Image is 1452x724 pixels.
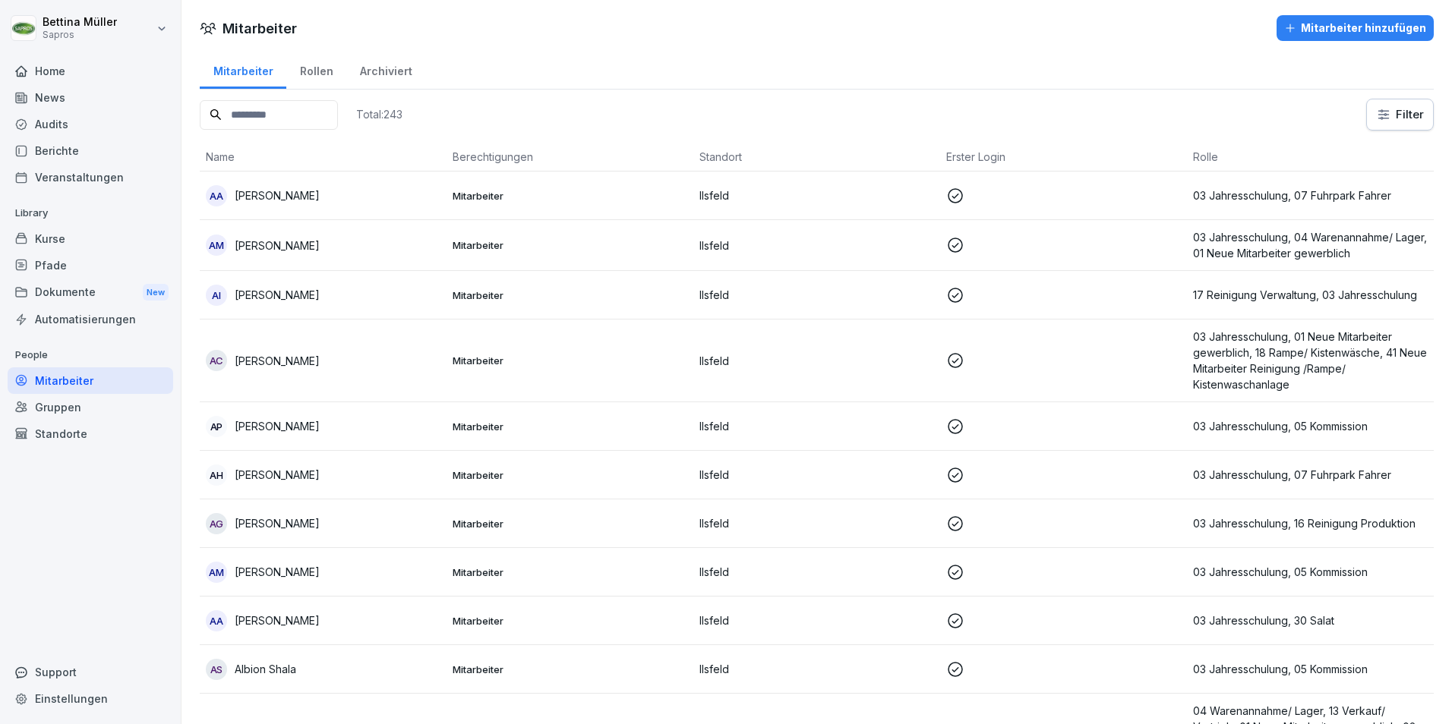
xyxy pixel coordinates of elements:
[1193,564,1428,580] p: 03 Jahresschulung, 05 Kommission
[8,58,173,84] a: Home
[8,201,173,225] p: Library
[223,18,297,39] h1: Mitarbeiter
[206,416,227,437] div: AP
[200,50,286,89] a: Mitarbeiter
[206,659,227,680] div: AS
[235,467,320,483] p: [PERSON_NAME]
[43,30,117,40] p: Sapros
[235,515,320,531] p: [PERSON_NAME]
[699,238,934,253] p: Ilsfeld
[8,252,173,279] a: Pfade
[699,515,934,531] p: Ilsfeld
[346,50,425,89] a: Archiviert
[699,661,934,677] p: Ilsfeld
[235,287,320,303] p: [PERSON_NAME]
[235,238,320,253] p: [PERSON_NAME]
[8,306,173,332] a: Automatisierungen
[206,285,227,306] div: AI
[699,287,934,303] p: Ilsfeld
[143,284,169,301] div: New
[8,279,173,307] div: Dokumente
[43,16,117,29] p: Bettina Müller
[693,143,940,172] th: Standort
[8,84,173,111] a: News
[206,513,227,534] div: AG
[453,663,687,676] p: Mitarbeiter
[235,661,296,677] p: Albion Shala
[286,50,346,89] a: Rollen
[453,517,687,530] p: Mitarbeiter
[1193,187,1428,203] p: 03 Jahresschulung, 07 Fuhrpark Fahrer
[1193,612,1428,628] p: 03 Jahresschulung, 30 Salat
[206,350,227,371] div: AC
[1193,329,1428,392] p: 03 Jahresschulung, 01 Neue Mitarbeiter gewerblich, 18 Rampe/ Kistenwäsche, 41 Neue Mitarbeiter Re...
[8,420,173,447] a: Standorte
[356,107,402,121] p: Total: 243
[1193,515,1428,531] p: 03 Jahresschulung, 16 Reinigung Produktion
[699,187,934,203] p: Ilsfeld
[699,612,934,628] p: Ilsfeld
[1284,20,1426,36] div: Mitarbeiter hinzufügen
[699,353,934,369] p: Ilsfeld
[8,279,173,307] a: DokumenteNew
[8,164,173,190] a: Veranstaltungen
[8,685,173,712] a: Einstellungen
[200,143,447,172] th: Name
[8,137,173,164] a: Berichte
[8,111,173,137] a: Audits
[1187,143,1434,172] th: Rolle
[1193,418,1428,434] p: 03 Jahresschulung, 05 Kommission
[206,185,227,206] div: AA
[235,187,320,203] p: [PERSON_NAME]
[235,353,320,369] p: [PERSON_NAME]
[1367,99,1433,130] button: Filter
[453,614,687,628] p: Mitarbeiter
[1193,229,1428,261] p: 03 Jahresschulung, 04 Warenannahme/ Lager, 01 Neue Mitarbeiter gewerblich
[699,467,934,483] p: Ilsfeld
[206,610,227,631] div: AA
[235,612,320,628] p: [PERSON_NAME]
[453,565,687,579] p: Mitarbeiter
[453,288,687,302] p: Mitarbeiter
[453,238,687,252] p: Mitarbeiter
[8,394,173,420] a: Gruppen
[8,659,173,685] div: Support
[8,367,173,394] a: Mitarbeiter
[8,343,173,367] p: People
[447,143,693,172] th: Berechtigungen
[699,418,934,434] p: Ilsfeld
[453,420,687,433] p: Mitarbeiter
[1193,287,1428,303] p: 17 Reinigung Verwaltung, 03 Jahresschulung
[453,468,687,482] p: Mitarbeiter
[206,464,227,486] div: AH
[8,225,173,252] a: Kurse
[235,564,320,580] p: [PERSON_NAME]
[1376,107,1424,122] div: Filter
[206,235,227,256] div: AM
[1277,15,1434,41] button: Mitarbeiter hinzufügen
[699,564,934,580] p: Ilsfeld
[1193,467,1428,483] p: 03 Jahresschulung, 07 Fuhrpark Fahrer
[235,418,320,434] p: [PERSON_NAME]
[206,562,227,583] div: AM
[940,143,1187,172] th: Erster Login
[453,189,687,203] p: Mitarbeiter
[453,354,687,367] p: Mitarbeiter
[1193,661,1428,677] p: 03 Jahresschulung, 05 Kommission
